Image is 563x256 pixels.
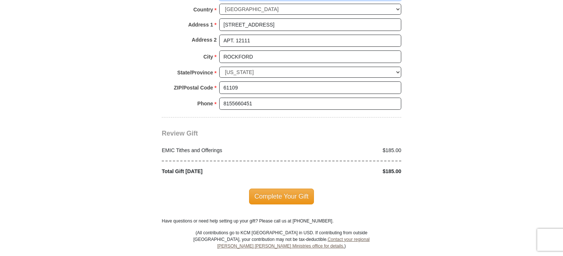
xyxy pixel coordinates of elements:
span: Complete Your Gift [249,189,314,204]
div: $185.00 [281,168,405,175]
div: $185.00 [281,147,405,154]
strong: State/Province [177,67,213,78]
strong: Phone [197,98,213,109]
div: EMIC Tithes and Offerings [158,147,282,154]
span: Review Gift [162,130,198,137]
div: Total Gift [DATE] [158,168,282,175]
strong: Country [193,4,213,15]
p: Have questions or need help setting up your gift? Please call us at [PHONE_NUMBER]. [162,218,401,224]
strong: Address 2 [192,35,217,45]
strong: Address 1 [188,20,213,30]
strong: City [203,52,213,62]
a: Contact your regional [PERSON_NAME] [PERSON_NAME] Ministries office for details. [217,237,370,249]
strong: ZIP/Postal Code [174,83,213,93]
